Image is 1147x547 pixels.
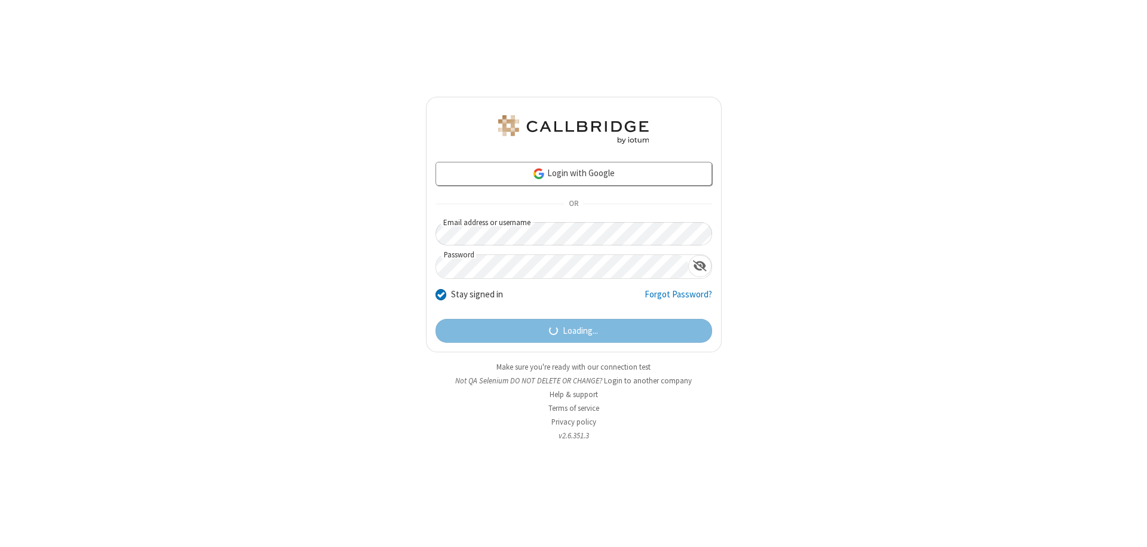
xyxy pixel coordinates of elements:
span: OR [564,196,583,213]
iframe: Chat [1117,516,1138,539]
a: Help & support [550,389,598,400]
a: Make sure you're ready with our connection test [496,362,651,372]
input: Password [436,255,688,278]
a: Login with Google [436,162,712,186]
span: Loading... [563,324,598,338]
img: QA Selenium DO NOT DELETE OR CHANGE [496,115,651,144]
label: Stay signed in [451,288,503,302]
a: Privacy policy [551,417,596,427]
a: Terms of service [548,403,599,413]
li: v2.6.351.3 [426,430,722,441]
div: Show password [688,255,711,277]
input: Email address or username [436,222,712,245]
button: Loading... [436,319,712,343]
a: Forgot Password? [645,288,712,311]
li: Not QA Selenium DO NOT DELETE OR CHANGE? [426,375,722,386]
img: google-icon.png [532,167,545,180]
button: Login to another company [604,375,692,386]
